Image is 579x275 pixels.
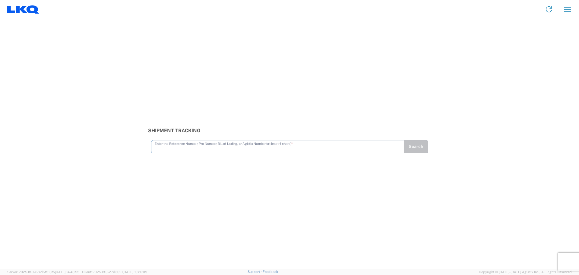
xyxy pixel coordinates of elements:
[123,270,147,274] span: [DATE] 10:20:09
[82,270,147,274] span: Client: 2025.18.0-27d3021
[55,270,79,274] span: [DATE] 14:43:55
[263,270,278,273] a: Feedback
[7,270,79,274] span: Server: 2025.18.0-c7ad5f513fb
[248,270,263,273] a: Support
[148,128,431,133] h3: Shipment Tracking
[479,269,572,275] span: Copyright © [DATE]-[DATE] Agistix Inc., All Rights Reserved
